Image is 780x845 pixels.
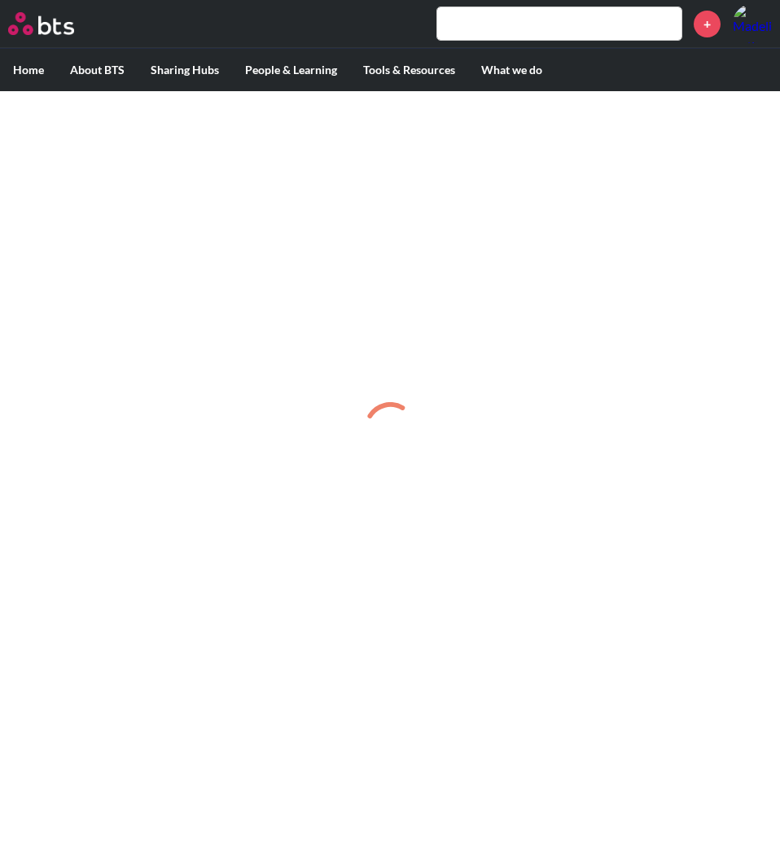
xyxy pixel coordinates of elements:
[8,12,104,35] a: Go home
[57,49,138,91] label: About BTS
[733,4,772,43] a: Profile
[350,49,468,91] label: Tools & Resources
[232,49,350,91] label: People & Learning
[694,11,721,37] a: +
[8,12,74,35] img: BTS Logo
[468,49,555,91] label: What we do
[733,4,772,43] img: Madeline Bowman
[138,49,232,91] label: Sharing Hubs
